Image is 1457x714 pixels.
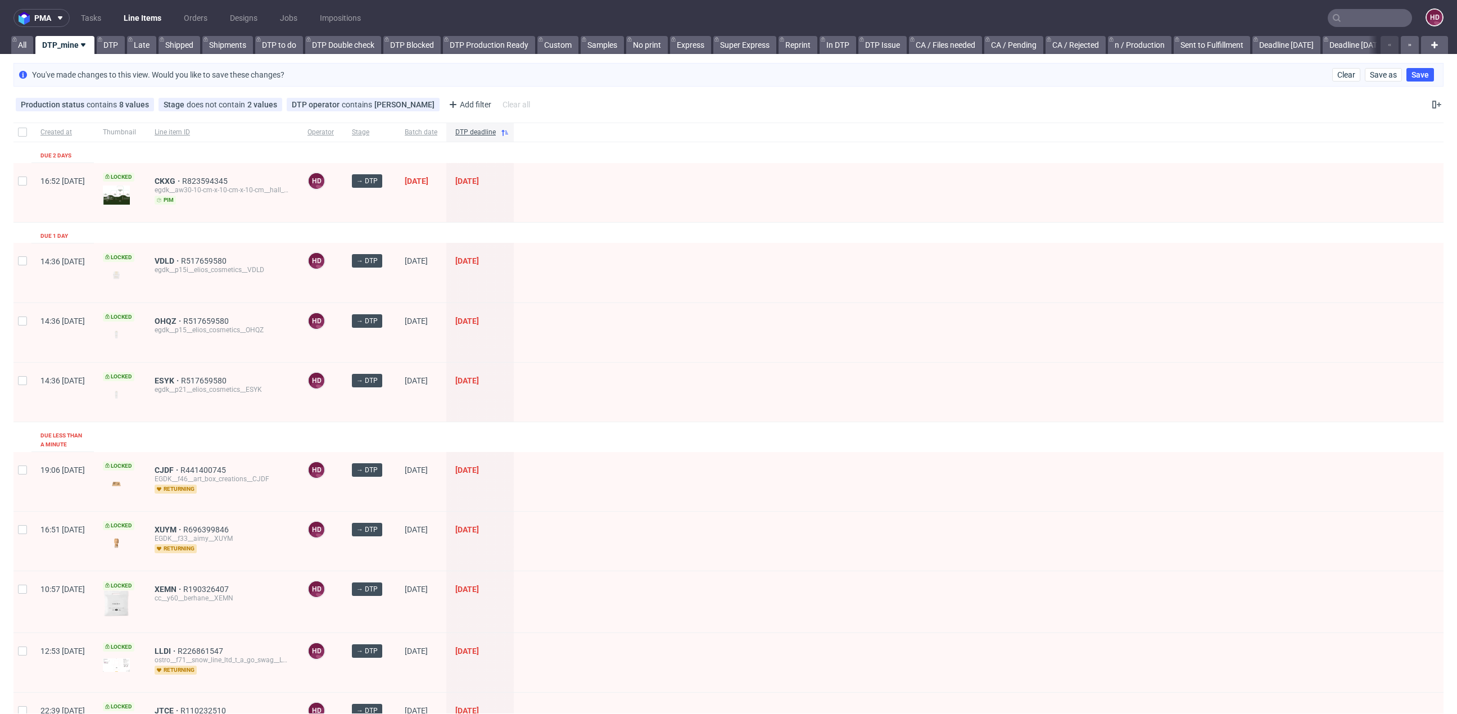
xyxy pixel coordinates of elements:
[309,253,324,269] figcaption: HD
[155,666,197,675] span: returning
[87,100,119,109] span: contains
[858,36,907,54] a: DTP Issue
[356,525,378,535] span: → DTP
[103,581,134,590] span: Locked
[40,647,85,656] span: 12:53 [DATE]
[155,525,183,534] a: XUYM
[19,12,34,25] img: logo
[11,36,33,54] a: All
[247,100,277,109] div: 2 values
[97,36,125,54] a: DTP
[309,462,324,478] figcaption: HD
[292,100,342,109] span: DTP operator
[383,36,441,54] a: DTP Blocked
[1323,36,1391,54] a: Deadline [DATE]
[103,186,130,205] img: version_two_editor_design.png
[455,317,479,326] span: [DATE]
[178,647,225,656] a: R226861547
[342,100,374,109] span: contains
[40,431,85,449] div: Due less than a minute
[40,232,68,241] div: Due 1 day
[13,9,70,27] button: pma
[155,128,289,137] span: Line item ID
[155,534,289,543] div: EGDK__f33__aimy__XUYM
[405,647,428,656] span: [DATE]
[352,128,387,137] span: Stage
[356,584,378,594] span: → DTP
[405,525,428,534] span: [DATE]
[443,36,535,54] a: DTP Production Ready
[127,36,156,54] a: Late
[455,525,479,534] span: [DATE]
[1370,71,1397,79] span: Save as
[356,316,378,326] span: → DTP
[1365,68,1402,82] button: Save as
[182,177,230,186] a: R823594345
[183,525,231,534] a: R696399846
[255,36,303,54] a: DTP to do
[155,376,181,385] a: ESYK
[455,647,479,656] span: [DATE]
[74,9,108,27] a: Tasks
[155,317,183,326] a: OHQZ
[356,176,378,186] span: → DTP
[1427,10,1442,25] figcaption: HD
[40,257,85,266] span: 14:36 [DATE]
[181,376,229,385] a: R517659580
[103,128,137,137] span: Thumbnail
[500,97,532,112] div: Clear all
[21,100,87,109] span: Production status
[1046,36,1106,54] a: CA / Rejected
[35,36,94,54] a: DTP_mine
[155,466,180,475] span: CJDF
[155,385,289,394] div: egdk__p21__elios_cosmetics__ESYK
[313,9,368,27] a: Impositions
[40,151,71,160] div: Due 2 days
[356,646,378,656] span: → DTP
[103,643,134,652] span: Locked
[273,9,304,27] a: Jobs
[626,36,668,54] a: No print
[103,313,134,322] span: Locked
[40,128,85,137] span: Created at
[405,376,428,385] span: [DATE]
[223,9,264,27] a: Designs
[40,376,85,385] span: 14:36 [DATE]
[1108,36,1171,54] a: n / Production
[405,317,428,326] span: [DATE]
[405,177,428,186] span: [DATE]
[155,485,197,494] span: returning
[713,36,776,54] a: Super Express
[103,268,130,283] img: version_two_editor_design
[537,36,578,54] a: Custom
[1252,36,1320,54] a: Deadline [DATE]
[183,585,231,594] a: R190326407
[103,476,130,491] img: version_two_editor_design
[40,466,85,475] span: 19:06 [DATE]
[155,647,178,656] a: LLDI
[455,256,479,265] span: [DATE]
[405,585,428,594] span: [DATE]
[356,465,378,475] span: → DTP
[305,36,381,54] a: DTP Double check
[117,9,168,27] a: Line Items
[455,177,479,186] span: [DATE]
[307,128,334,137] span: Operator
[40,317,85,326] span: 14:36 [DATE]
[455,466,479,475] span: [DATE]
[103,536,130,552] img: version_two_editor_design
[309,643,324,659] figcaption: HD
[309,373,324,388] figcaption: HD
[103,327,130,342] img: version_two_editor_design
[40,177,85,186] span: 16:52 [DATE]
[155,594,289,603] div: cc__y60__berhane__XEMN
[155,326,289,335] div: egdk__p15__elios_cosmetics__OHQZ
[164,100,187,109] span: Stage
[181,256,229,265] span: R517659580
[779,36,817,54] a: Reprint
[1174,36,1250,54] a: Sent to Fulfillment
[909,36,982,54] a: CA / Files needed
